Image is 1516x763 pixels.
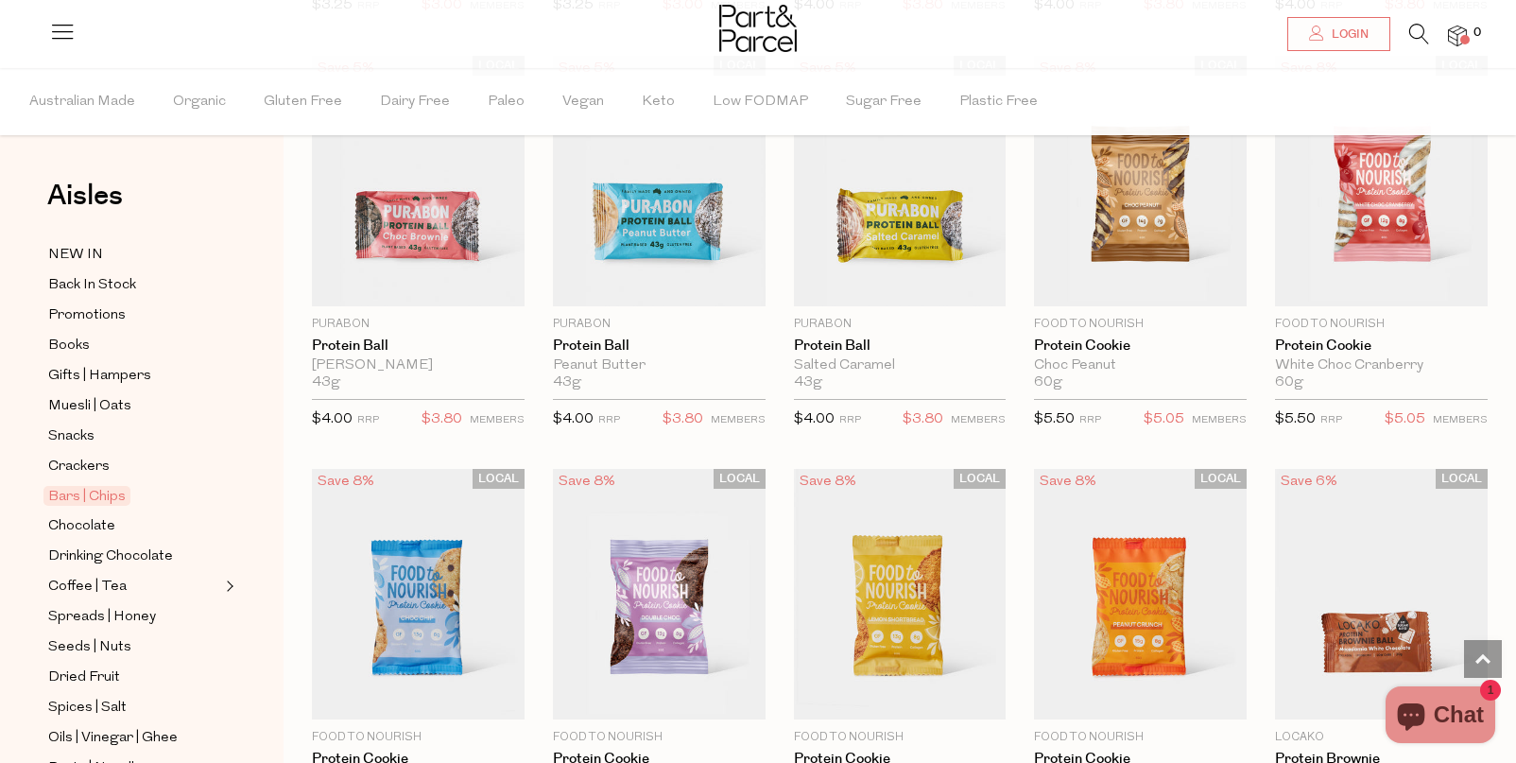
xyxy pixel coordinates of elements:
[221,575,234,598] button: Expand/Collapse Coffee | Tea
[1275,469,1343,494] div: Save 6%
[48,425,220,448] a: Snacks
[312,469,380,494] div: Save 8%
[719,5,797,52] img: Part&Parcel
[553,56,766,306] img: Protein Ball
[794,412,835,426] span: $4.00
[1380,686,1501,748] inbox-online-store-chat: Shopify online store chat
[48,394,220,418] a: Muesli | Oats
[1034,729,1247,746] p: Food to Nourish
[264,69,342,135] span: Gluten Free
[1275,56,1488,306] img: Protein Cookie
[48,335,90,357] span: Books
[312,469,525,720] img: Protein Cookie
[48,546,173,568] span: Drinking Chocolate
[48,455,220,478] a: Crackers
[48,667,120,689] span: Dried Fruit
[47,175,123,217] span: Aisles
[380,69,450,135] span: Dairy Free
[794,316,1007,333] p: Purabon
[553,338,766,355] a: Protein Ball
[48,364,220,388] a: Gifts | Hampers
[48,635,220,659] a: Seeds | Nuts
[312,338,525,355] a: Protein Ball
[48,514,220,538] a: Chocolate
[1034,374,1062,391] span: 60g
[48,515,115,538] span: Chocolate
[794,56,1007,306] img: Protein Ball
[48,274,136,297] span: Back In Stock
[1469,25,1486,42] span: 0
[29,69,135,135] span: Australian Made
[48,485,220,508] a: Bars | Chips
[1192,415,1247,425] small: MEMBERS
[846,69,922,135] span: Sugar Free
[312,412,353,426] span: $4.00
[1433,415,1488,425] small: MEMBERS
[48,303,220,327] a: Promotions
[48,696,220,720] a: Spices | Salt
[48,726,220,750] a: Oils | Vinegar | Ghee
[1320,415,1342,425] small: RRP
[48,605,220,629] a: Spreads | Honey
[1034,469,1102,494] div: Save 8%
[663,408,703,432] span: $3.80
[794,729,1007,746] p: Food to Nourish
[1275,469,1488,720] img: Protein Brownie
[1034,412,1075,426] span: $5.50
[1327,26,1369,43] span: Login
[48,576,127,598] span: Coffee | Tea
[959,69,1038,135] span: Plastic Free
[951,415,1006,425] small: MEMBERS
[48,575,220,598] a: Coffee | Tea
[1275,357,1488,374] div: White Choc Cranberry
[48,244,103,267] span: NEW IN
[1034,357,1247,374] div: Choc Peanut
[470,415,525,425] small: MEMBERS
[48,636,131,659] span: Seeds | Nuts
[312,729,525,746] p: Food to Nourish
[488,69,525,135] span: Paleo
[794,374,822,391] span: 43g
[312,374,340,391] span: 43g
[1275,729,1488,746] p: Locako
[1275,316,1488,333] p: Food to Nourish
[598,415,620,425] small: RRP
[312,316,525,333] p: Purabon
[1275,412,1316,426] span: $5.50
[954,469,1006,489] span: LOCAL
[794,357,1007,374] div: Salted Caramel
[1436,469,1488,489] span: LOCAL
[553,357,766,374] div: Peanut Butter
[553,412,594,426] span: $4.00
[713,69,808,135] span: Low FODMAP
[1195,469,1247,489] span: LOCAL
[562,69,604,135] span: Vegan
[48,666,220,689] a: Dried Fruit
[1448,26,1467,45] a: 0
[1385,408,1425,432] span: $5.05
[1079,415,1101,425] small: RRP
[714,469,766,489] span: LOCAL
[1034,469,1247,720] img: Protein Cookie
[794,469,862,494] div: Save 8%
[1034,316,1247,333] p: Food to Nourish
[48,456,110,478] span: Crackers
[553,316,766,333] p: Purabon
[48,365,151,388] span: Gifts | Hampers
[48,727,178,750] span: Oils | Vinegar | Ghee
[553,374,581,391] span: 43g
[839,415,861,425] small: RRP
[422,408,462,432] span: $3.80
[642,69,675,135] span: Keto
[312,56,525,306] img: Protein Ball
[553,469,766,720] img: Protein Cookie
[711,415,766,425] small: MEMBERS
[48,334,220,357] a: Books
[43,486,130,506] span: Bars | Chips
[1275,338,1488,355] a: Protein Cookie
[357,415,379,425] small: RRP
[48,545,220,568] a: Drinking Chocolate
[553,729,766,746] p: Food to Nourish
[48,395,131,418] span: Muesli | Oats
[48,697,127,720] span: Spices | Salt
